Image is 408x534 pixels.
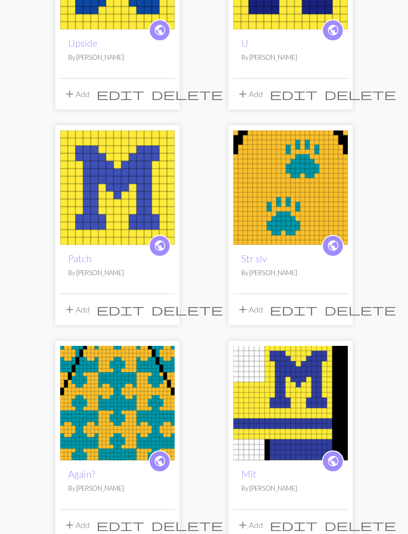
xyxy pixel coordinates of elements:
[233,300,266,319] button: Add
[327,453,339,469] span: public
[151,303,223,317] span: delete
[241,37,248,49] a: U
[233,346,348,460] img: Mit
[327,22,339,38] span: public
[60,346,175,460] img: Again?
[68,37,98,49] a: Upside
[64,518,76,532] span: add
[322,19,344,41] a: public
[148,85,226,104] button: Delete
[60,130,175,245] img: Patch
[64,303,76,317] span: add
[237,303,249,317] span: add
[151,518,223,532] span: delete
[233,182,348,191] a: Str slv
[241,268,340,278] p: By [PERSON_NAME]
[241,484,340,493] p: By [PERSON_NAME]
[68,468,95,480] a: Again?
[270,518,317,532] span: edit
[241,468,256,480] a: Mit
[60,397,175,407] a: Again?
[241,53,340,62] p: By [PERSON_NAME]
[154,453,166,469] span: public
[97,88,144,100] i: Edit
[321,85,400,104] button: Delete
[322,450,344,472] a: public
[237,87,249,101] span: add
[93,85,148,104] button: Edit
[270,88,317,100] i: Edit
[149,450,171,472] a: public
[60,85,93,104] button: Add
[154,22,166,38] span: public
[237,518,249,532] span: add
[154,20,166,40] i: public
[68,268,167,278] p: By [PERSON_NAME]
[154,451,166,471] i: public
[60,182,175,191] a: Patch
[233,397,348,407] a: Mit
[266,85,321,104] button: Edit
[270,304,317,316] i: Edit
[97,87,144,101] span: edit
[149,235,171,257] a: public
[148,300,226,319] button: Delete
[327,451,339,471] i: public
[68,253,92,264] a: Patch
[324,518,396,532] span: delete
[68,53,167,62] p: By [PERSON_NAME]
[233,85,266,104] button: Add
[97,304,144,316] i: Edit
[154,238,166,253] span: public
[64,87,76,101] span: add
[151,87,223,101] span: delete
[154,236,166,256] i: public
[324,87,396,101] span: delete
[60,300,93,319] button: Add
[97,518,144,532] span: edit
[322,235,344,257] a: public
[327,236,339,256] i: public
[233,130,348,245] img: Str slv
[241,253,267,264] a: Str slv
[270,519,317,531] i: Edit
[93,300,148,319] button: Edit
[149,19,171,41] a: public
[97,303,144,317] span: edit
[270,87,317,101] span: edit
[321,300,400,319] button: Delete
[97,519,144,531] i: Edit
[327,238,339,253] span: public
[270,303,317,317] span: edit
[327,20,339,40] i: public
[324,303,396,317] span: delete
[266,300,321,319] button: Edit
[68,484,167,493] p: By [PERSON_NAME]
